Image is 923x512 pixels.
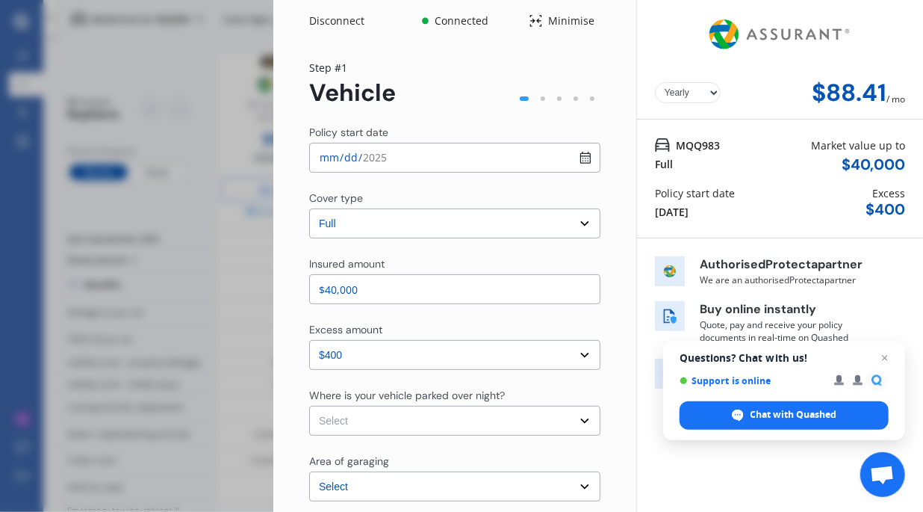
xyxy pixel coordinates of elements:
[860,452,905,497] a: Open chat
[543,13,600,28] div: Minimise
[655,156,673,172] div: Full
[309,60,396,75] div: Step # 1
[309,143,600,173] input: dd / mm / yyyy
[309,322,382,337] div: Excess amount
[700,256,879,274] p: Authorised Protecta partner
[700,318,879,344] p: Quote, pay and receive your policy documents in real-time on Quashed
[655,359,685,389] img: free cancel icon
[655,301,685,331] img: buy online icon
[309,79,396,107] div: Vehicle
[865,201,905,218] div: $ 400
[309,388,505,403] div: Where is your vehicle parked over night?
[432,13,491,28] div: Connected
[309,125,388,140] div: Policy start date
[309,454,389,469] div: Area of garaging
[655,256,685,286] img: insurer icon
[700,301,879,318] p: Buy online instantly
[811,138,905,153] div: Market value up to
[676,138,720,153] span: MQQ983
[886,79,905,107] div: / mo
[309,274,600,304] input: Enter insured amount
[680,352,889,364] span: Questions? Chat with us!
[655,204,689,220] div: [DATE]
[655,185,735,201] div: Policy start date
[842,156,905,173] div: $ 40,000
[309,191,363,206] div: Cover type
[700,274,879,286] p: We are an authorised Protecta partner
[309,256,385,271] div: Insured amount
[680,375,824,386] span: Support is online
[309,13,381,28] div: Disconnect
[680,401,889,430] span: Chat with Quashed
[750,408,837,422] span: Chat with Quashed
[705,6,855,63] img: Assurant.png
[812,79,886,107] div: $88.41
[872,185,905,201] div: Excess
